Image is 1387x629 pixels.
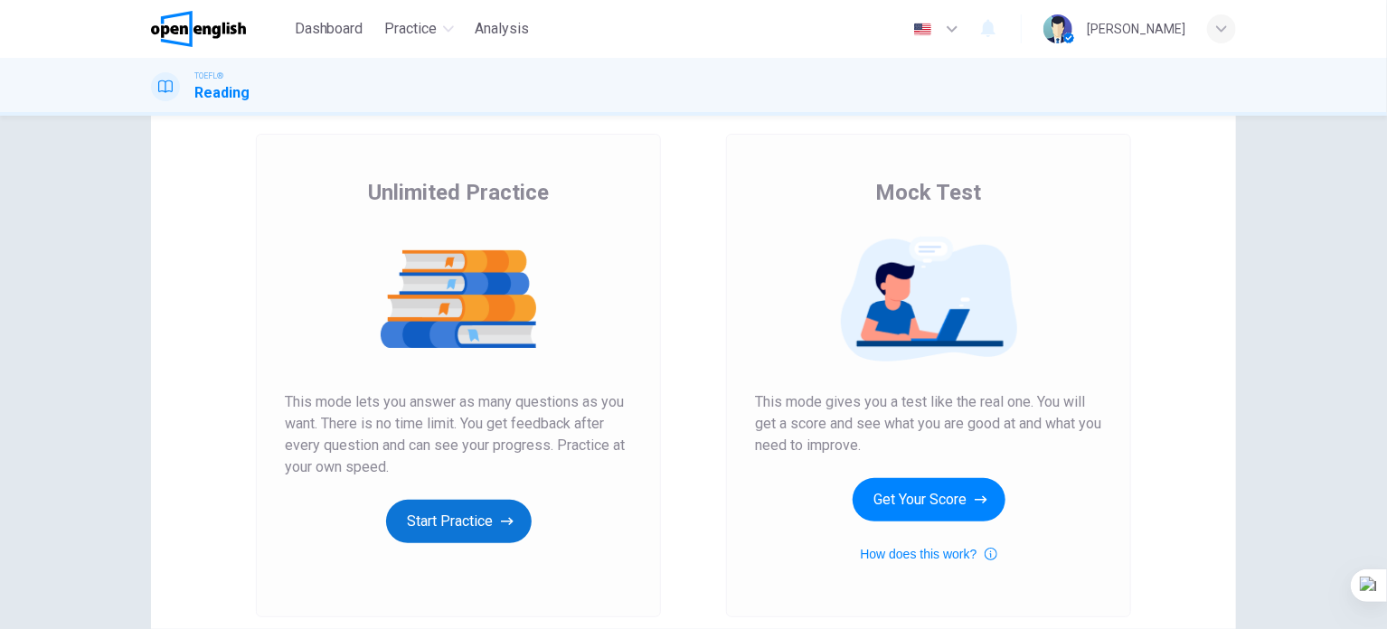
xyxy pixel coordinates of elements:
span: Dashboard [295,18,363,40]
span: Unlimited Practice [368,178,549,207]
span: Mock Test [876,178,982,207]
span: Analysis [476,18,530,40]
button: How does this work? [860,543,996,565]
span: This mode gives you a test like the real one. You will get a score and see what you are good at a... [755,391,1102,456]
span: Practice [385,18,438,40]
img: Profile picture [1043,14,1072,43]
div: [PERSON_NAME] [1087,18,1185,40]
button: Start Practice [386,500,532,543]
span: This mode lets you answer as many questions as you want. There is no time limit. You get feedback... [285,391,632,478]
span: TOEFL® [194,70,223,82]
h1: Reading [194,82,250,104]
button: Get Your Score [853,478,1005,521]
img: en [911,23,934,36]
img: OpenEnglish logo [151,11,246,47]
a: OpenEnglish logo [151,11,288,47]
button: Practice [378,13,461,45]
button: Analysis [468,13,537,45]
button: Dashboard [288,13,371,45]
